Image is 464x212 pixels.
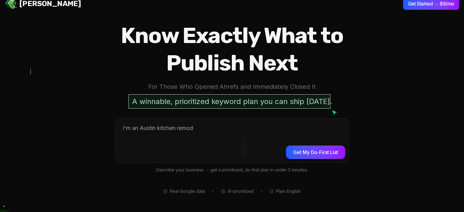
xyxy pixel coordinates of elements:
p: Describe your business → get a prioritized, do‑first plan in under 3 minutes. [115,167,349,174]
button: Get My Do‑First List [286,146,345,159]
span: AI-prioritized [228,188,254,194]
h1: Know Exactly What to Publish Next [95,22,369,77]
p: A winnable, prioritized keyword plan you can ship [DATE]. [128,94,336,109]
p: For Those Who Opened Ahrefs and Immediately Closed It [95,82,369,92]
span: Real Google data [170,188,205,194]
span: Plain English [276,188,301,194]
